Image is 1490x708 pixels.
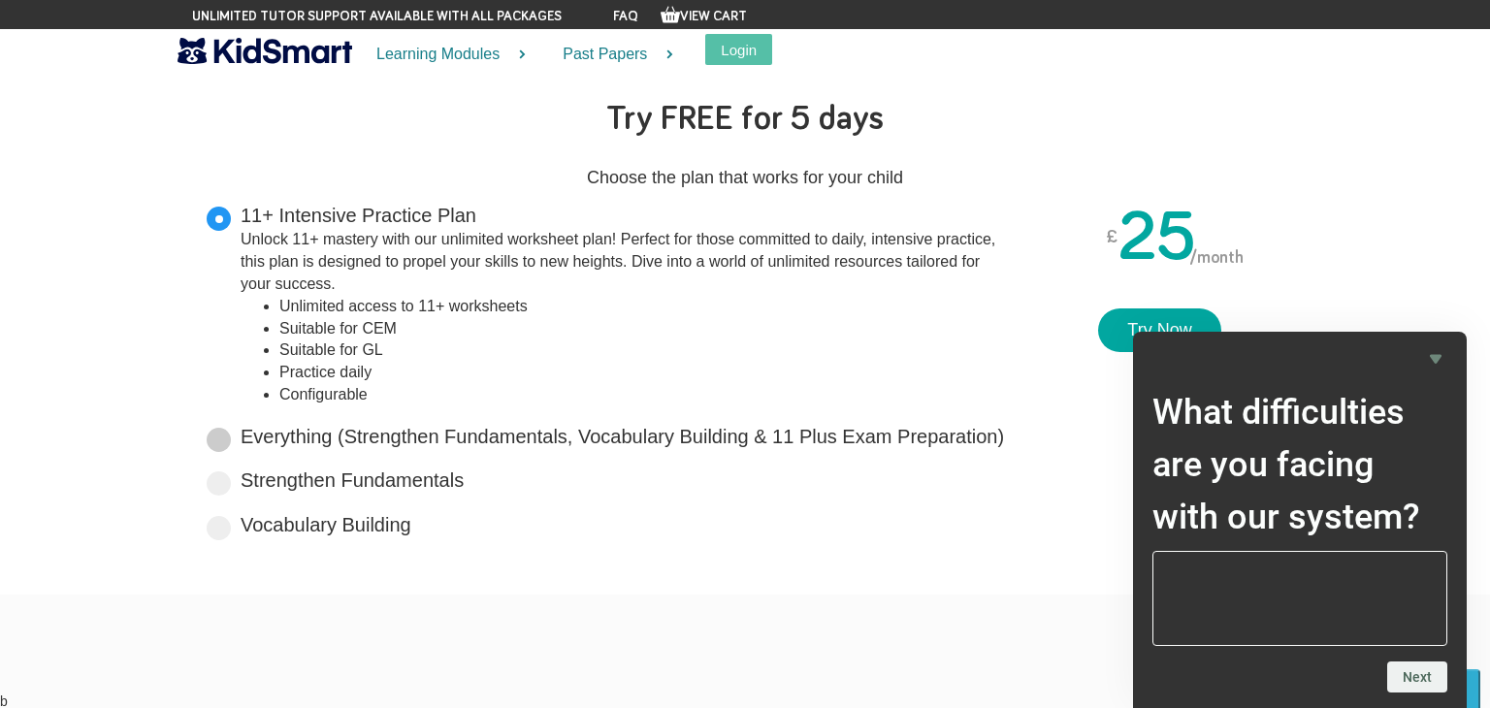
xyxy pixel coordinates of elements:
a: Past Papers [538,29,686,80]
li: Configurable [279,384,1007,406]
label: Strengthen Fundamentals [241,467,464,495]
a: View Cart [661,10,747,23]
a: FAQ [613,10,638,23]
li: Practice daily [279,362,1007,384]
sub: /month [1189,249,1244,267]
li: Suitable for GL [279,339,1007,362]
button: Login [705,34,772,65]
label: Vocabulary Building [241,511,411,539]
a: Learning Modules [352,29,538,80]
p: Choose the plan that works for your child [192,163,1298,192]
h2: Try FREE for 5 days [192,87,1298,153]
label: 11+ Intensive Practice Plan [241,202,1007,406]
button: Next question [1387,661,1447,692]
textarea: What difficulties are you facing with our system? [1152,551,1447,646]
img: Your items in the shopping basket [661,5,680,24]
span: Unlimited tutor support available with all packages [192,7,562,26]
button: Hide survey [1424,347,1447,370]
label: Everything (Strengthen Fundamentals, Vocabulary Building & 11 Plus Exam Preparation) [241,423,1004,451]
img: KidSmart logo [178,34,352,68]
sup: £ [1106,219,1117,254]
li: Suitable for CEM [279,318,1007,340]
li: Unlimited access to 11+ worksheets [279,296,1007,318]
h2: What difficulties are you facing with our system? [1152,386,1447,543]
a: Try Now [1098,308,1220,353]
div: What difficulties are you facing with our system? [1152,347,1447,692]
span: 25 [1117,204,1196,274]
div: Unlock 11+ mastery with our unlimited worksheet plan! Perfect for those committed to daily, inten... [241,229,1007,296]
